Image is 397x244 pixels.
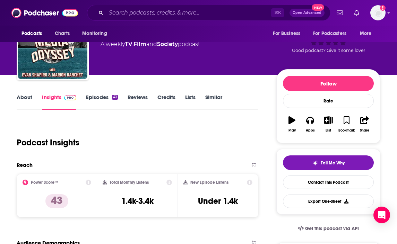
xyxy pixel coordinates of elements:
h2: New Episode Listens [190,180,228,185]
a: Lists [185,94,196,110]
button: Apps [301,112,319,137]
span: and [146,41,157,47]
span: Podcasts [21,29,42,38]
div: Bookmark [338,128,355,133]
a: Similar [205,94,222,110]
svg: Add a profile image [380,5,386,11]
div: Rate [283,94,374,108]
h2: Total Monthly Listens [110,180,149,185]
a: Contact This Podcast [283,175,374,189]
p: 43 [45,194,68,208]
span: Open Advanced [293,11,321,15]
button: open menu [355,27,380,40]
a: Episodes41 [86,94,118,110]
span: Charts [55,29,70,38]
button: Play [283,112,301,137]
button: Bookmark [337,112,355,137]
a: InsightsPodchaser Pro [42,94,76,110]
span: For Podcasters [313,29,346,38]
span: Tell Me Why [321,160,345,166]
button: Show profile menu [370,5,386,20]
img: Podchaser - Follow, Share and Rate Podcasts [11,6,78,19]
img: Podchaser Pro [64,95,76,100]
button: Open AdvancedNew [290,9,325,17]
span: More [360,29,372,38]
input: Search podcasts, credits, & more... [106,7,271,18]
button: Export One-Sheet [283,195,374,208]
a: About [17,94,32,110]
div: Open Intercom Messenger [373,207,390,223]
h2: Reach [17,162,33,168]
span: For Business [273,29,300,38]
img: The Media Odyssey [18,10,87,79]
span: Monitoring [82,29,107,38]
img: User Profile [370,5,386,20]
a: TV [125,41,132,47]
button: tell me why sparkleTell Me Why [283,155,374,170]
a: Credits [157,94,175,110]
a: Film [133,41,146,47]
span: , [132,41,133,47]
span: Logged in as lori.heiselman [370,5,386,20]
span: Get this podcast via API [305,226,359,232]
span: ⌘ K [271,8,284,17]
div: Apps [306,128,315,133]
h3: Under 1.4k [198,196,238,206]
a: Reviews [128,94,148,110]
h3: 1.4k-3.4k [121,196,154,206]
h1: Podcast Insights [17,137,79,148]
button: Share [356,112,374,137]
button: open menu [309,27,356,40]
h2: Power Score™ [31,180,58,185]
a: Get this podcast via API [292,220,364,237]
button: open menu [77,27,116,40]
div: A weekly podcast [101,40,200,48]
div: Play [288,128,296,133]
button: List [319,112,337,137]
a: Charts [50,27,74,40]
div: 41 [112,95,118,100]
a: Society [157,41,178,47]
button: open menu [17,27,51,40]
span: Good podcast? Give it some love! [292,48,365,53]
span: New [312,4,324,11]
div: Share [360,128,369,133]
div: Search podcasts, credits, & more... [87,5,330,21]
button: open menu [268,27,309,40]
a: Show notifications dropdown [351,7,362,19]
div: List [326,128,331,133]
button: Follow [283,76,374,91]
a: Show notifications dropdown [334,7,346,19]
img: tell me why sparkle [312,160,318,166]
